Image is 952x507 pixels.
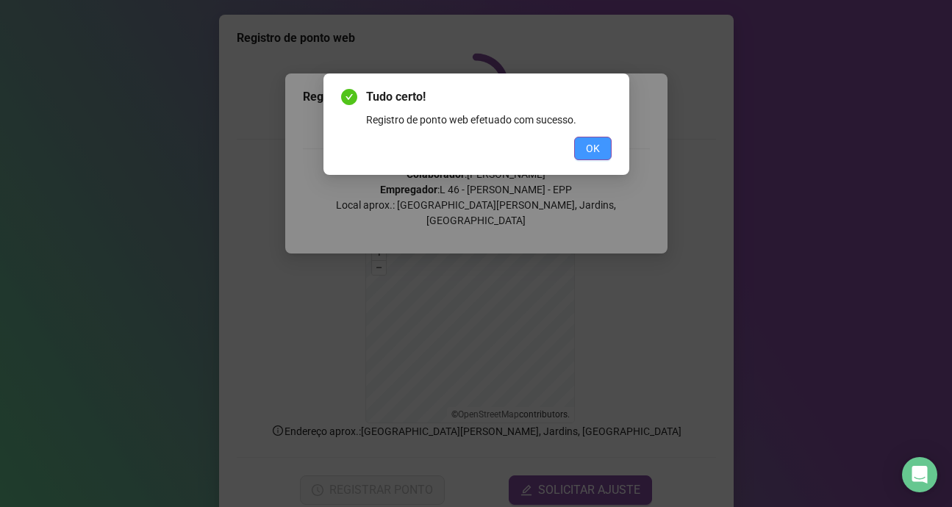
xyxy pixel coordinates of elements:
span: Tudo certo! [366,88,612,106]
div: Open Intercom Messenger [902,457,937,492]
span: OK [586,140,600,157]
button: OK [574,137,612,160]
div: Registro de ponto web efetuado com sucesso. [366,112,612,128]
span: check-circle [341,89,357,105]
